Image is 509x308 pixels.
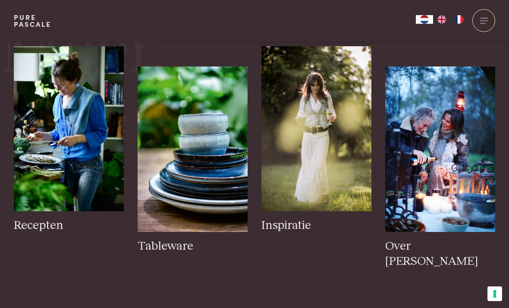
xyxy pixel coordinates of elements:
[261,218,371,233] h3: Inspiratie
[138,67,248,254] a: serax-pure-pascale-naessens-Pure by Pascale Naessens - Cookbook Ik eet zo graag-2 Tableware
[14,218,124,233] h3: Recepten
[14,46,124,212] img: pure-pascale-naessens-_DSC7670
[261,46,371,233] a: Pascale Naessens Inspiratie
[385,67,495,269] a: Algemeen20-20Paul20schenkt20Pascale20in.jpg Over [PERSON_NAME]
[14,14,51,28] a: PurePascale
[433,15,468,24] ul: Language list
[138,239,248,254] h3: Tableware
[385,67,495,232] img: Algemeen20-20Paul20schenkt20Pascale20in.jpg
[261,46,371,212] img: Pascale Naessens
[416,15,468,24] aside: Language selected: Nederlands
[450,15,468,24] a: FR
[14,46,124,233] a: pure-pascale-naessens-_DSC7670 Recepten
[487,286,502,301] button: Uw voorkeuren voor toestemming voor trackingtechnologieën
[416,15,433,24] div: Language
[138,67,248,232] img: serax-pure-pascale-naessens-Pure by Pascale Naessens - Cookbook Ik eet zo graag-2
[385,239,495,269] h3: Over [PERSON_NAME]
[433,15,450,24] a: EN
[416,15,433,24] a: NL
